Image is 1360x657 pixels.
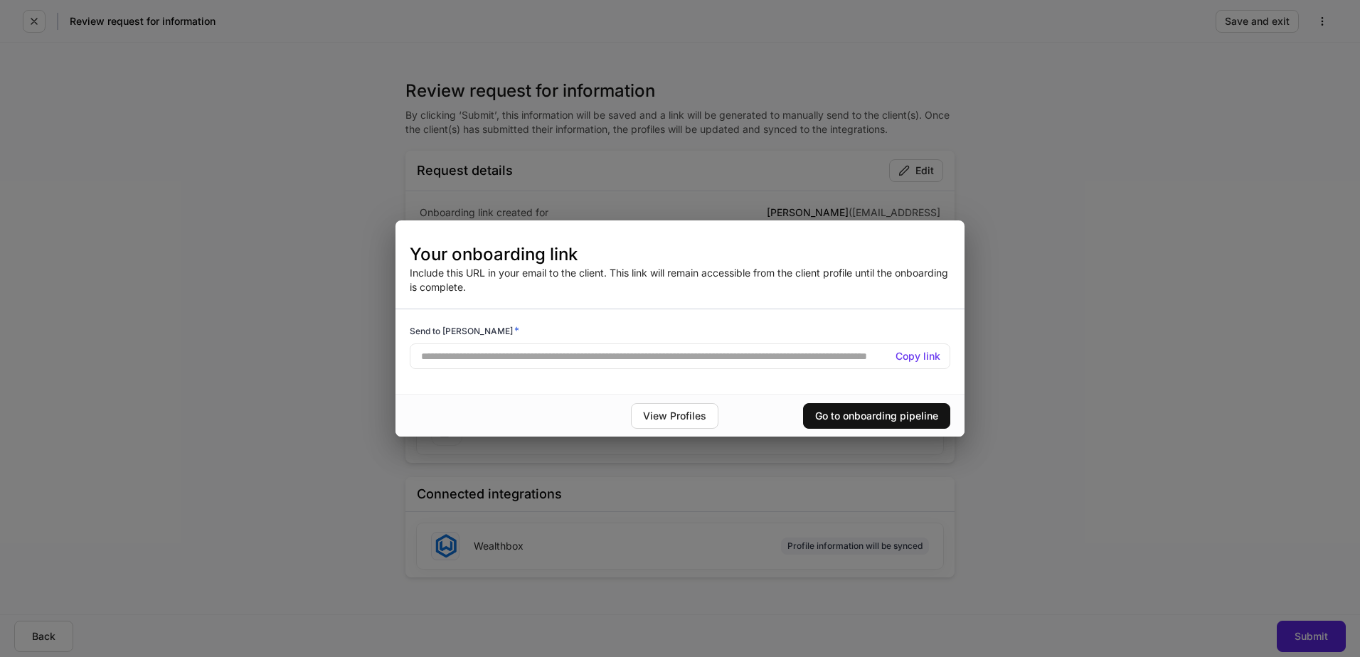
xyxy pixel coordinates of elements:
h5: Copy link [896,349,940,363]
button: View Profiles [631,403,718,429]
button: Go to onboarding pipeline [803,403,950,429]
div: Go to onboarding pipeline [815,411,938,421]
h3: Your onboarding link [410,243,950,266]
div: Include this URL in your email to the client. This link will remain accessible from the client pr... [395,243,965,294]
div: View Profiles [643,411,706,421]
h6: Send to [PERSON_NAME] [410,324,519,338]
